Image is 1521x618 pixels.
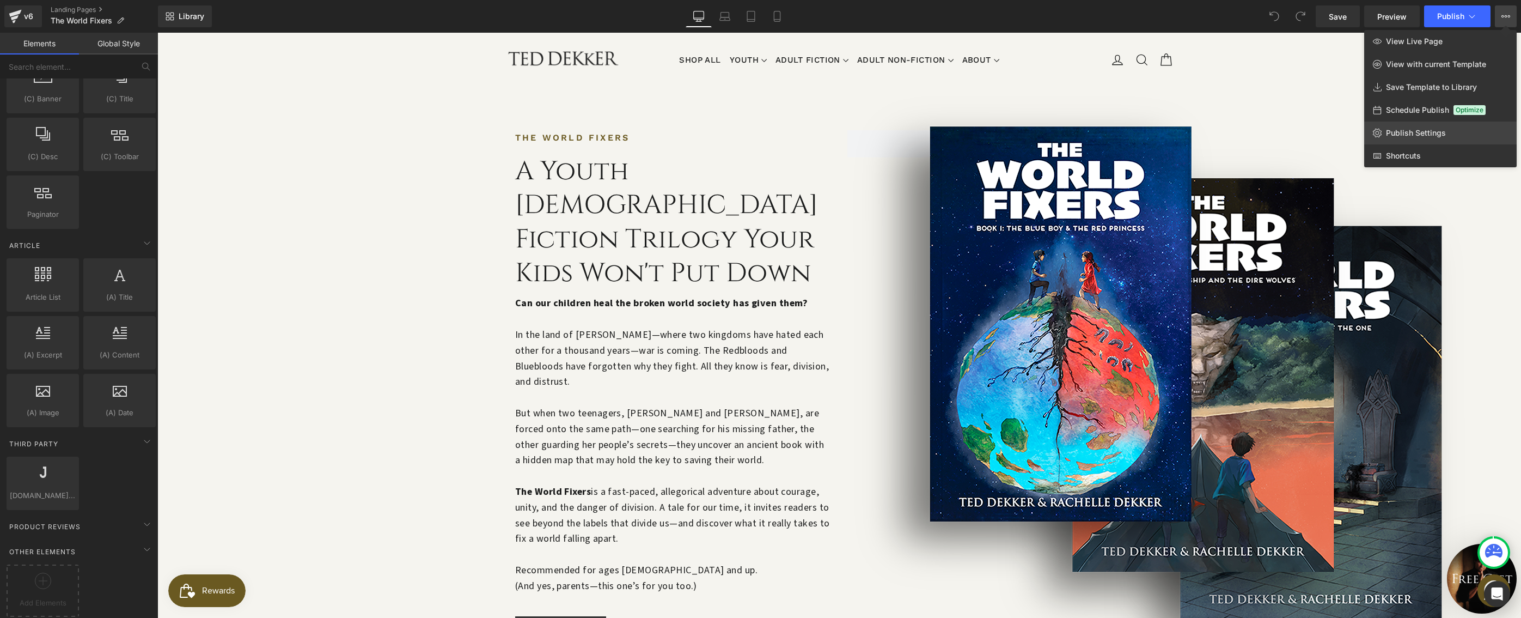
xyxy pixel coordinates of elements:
span: Third Party [8,439,59,449]
a: About [801,15,846,39]
span: Shortcuts [1386,151,1421,161]
span: Schedule Publish [1386,105,1449,115]
a: Desktop [686,5,712,27]
a: Mobile [764,5,790,27]
span: Optimize [1453,105,1486,115]
p: But when two teenagers, [PERSON_NAME] and [PERSON_NAME], are forced onto the same path—one search... [358,373,674,436]
div: The World Fixers [358,98,674,113]
a: Laptop [712,5,738,27]
a: Global Style [79,33,158,54]
button: Publish [1424,5,1491,27]
p: In the land of [PERSON_NAME]—where two kingdoms have hated each other for a thousand years—war is... [358,295,674,358]
span: The World Fixers [51,16,112,25]
span: (A) Image [10,407,76,419]
span: (C) Toolbar [87,151,152,162]
a: Shop All [517,15,568,39]
span: (A) Content [87,349,152,361]
span: [DOMAIN_NAME] Reviews [10,490,76,501]
a: Preview [1364,5,1420,27]
img: Ted Dekker [350,18,462,37]
span: Product Reviews [8,522,82,532]
p: Recommended for ages [DEMOGRAPHIC_DATA] and up. [358,530,674,546]
p: is a fast-paced, allegorical adventure about courage, unity, and the danger of division. A tale f... [358,452,674,514]
span: (A) Date [87,407,152,419]
h1: A Youth [DEMOGRAPHIC_DATA] Fiction Trilogy Your Kids Won't Put Down [358,122,674,258]
span: (A) Excerpt [10,349,76,361]
span: Article List [10,292,76,303]
span: Publish Settings [1386,128,1446,138]
a: Buy Now [358,584,449,612]
span: (C) Desc [10,151,76,162]
span: Publish [1437,12,1464,21]
span: View Live Page [1386,37,1443,46]
span: Free Gift [1294,537,1355,556]
a: Youth [568,15,614,39]
a: Landing Pages [51,5,158,14]
span: Preview [1377,11,1407,22]
iframe: Button to open loyalty program pop-up [11,542,88,574]
a: Adult Fiction [614,15,695,39]
button: Redo [1290,5,1311,27]
span: Add Elements [9,597,76,609]
span: Paginator [10,209,76,220]
b: Can our children heal the broken world society has given them? [358,264,651,277]
a: New Library [158,5,212,27]
div: Free Gift [1290,511,1359,581]
span: Library [179,11,204,21]
p: (And yes, parents—this one’s for you too.) [358,546,674,562]
span: View with current Template [1386,59,1486,69]
span: Save Template to Library [1386,82,1477,92]
span: (A) Title [87,292,152,303]
div: Open Intercom Messenger [1484,581,1510,607]
a: Tablet [738,5,764,27]
button: View Live PageView with current TemplateSave Template to LibrarySchedule PublishOptimizePublish S... [1495,5,1517,27]
span: Article [8,240,41,251]
div: v6 [22,9,35,23]
span: (C) Title [87,93,152,105]
strong: The World Fixers [358,452,433,466]
a: v6 [4,5,42,27]
a: Adult Non-Fiction [695,15,801,39]
div: Messenger Dummy Widget [1320,542,1353,574]
button: Undo [1263,5,1285,27]
span: (C) Banner [10,93,76,105]
span: Save [1329,11,1347,22]
ul: Primary [517,15,846,39]
span: Other Elements [8,547,77,557]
